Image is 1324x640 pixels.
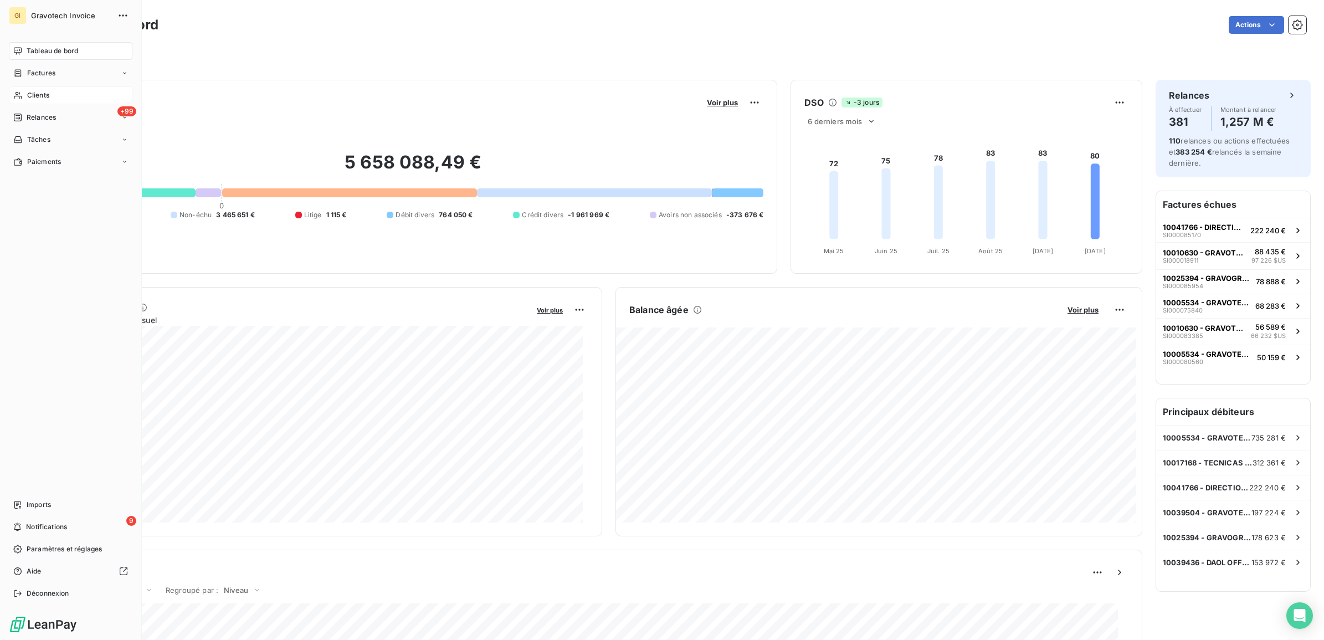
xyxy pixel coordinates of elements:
h6: Principaux débiteurs [1156,398,1310,425]
span: Débit divers [396,210,434,220]
span: Voir plus [537,306,563,314]
span: 0 [219,201,224,210]
span: -3 jours [841,98,882,107]
span: Non-échu [179,210,212,220]
tspan: [DATE] [1033,247,1054,255]
span: Regroupé par : [166,586,218,595]
button: 10005534 - GRAVOTEKNIK IC VE DIS TICARET LTD STI.SI00008056050 159 € [1156,345,1310,369]
span: 735 281 € [1251,433,1286,442]
span: 10005534 - GRAVOTEKNIK IC VE DIS TICARET LTD STI. [1163,433,1251,442]
span: relances ou actions effectuées et relancés la semaine dernière. [1169,136,1290,167]
span: 6 derniers mois [808,117,862,126]
span: Tâches [27,135,50,145]
span: Paramètres et réglages [27,544,102,554]
span: SI000075840 [1163,307,1203,314]
button: Actions [1229,16,1284,34]
span: SI000018911 [1163,257,1198,264]
span: 10010630 - GRAVOTECH LTDA [1163,324,1246,332]
span: -373 676 € [726,210,764,220]
button: 10041766 - DIRECTION DU SERVICE DE SOUTIEN DE LA FLOTTESI000085170222 240 € [1156,218,1310,242]
tspan: Juin 25 [875,247,897,255]
span: 10039504 - GRAVOTECH DANMARK ApS [1163,508,1251,517]
span: Chiffre d'affaires mensuel [63,314,529,326]
span: 222 240 € [1250,226,1286,235]
tspan: Août 25 [978,247,1003,255]
span: 153 972 € [1251,558,1286,567]
span: 3 465 651 € [216,210,255,220]
button: 10025394 - GRAVOGRAPH NORGE A/SSI00008595478 888 € [1156,269,1310,294]
button: Voir plus [704,98,741,107]
span: Déconnexion [27,588,69,598]
h6: Relances [1169,89,1209,102]
span: +99 [117,106,136,116]
span: Gravotech Invoice [31,11,111,20]
h2: 5 658 088,49 € [63,151,763,185]
span: Tableau de bord [27,46,78,56]
span: SI000080560 [1163,359,1203,365]
span: Imports [27,500,51,510]
a: Aide [9,562,132,580]
span: 9 [126,516,136,526]
span: 764 050 € [439,210,473,220]
h6: Factures échues [1156,191,1310,218]
span: Crédit divers [522,210,563,220]
img: Logo LeanPay [9,616,78,633]
span: SI000083385 [1163,332,1203,339]
span: 110 [1169,136,1181,145]
span: 10039436 - DAOL OFFICE SUPPLIES LTD [1163,558,1251,567]
div: GI [9,7,27,24]
button: 10010630 - GRAVOTECH LTDASI00001891188 435 €97 226 $US [1156,242,1310,269]
button: 10010630 - GRAVOTECH LTDASI00008338556 589 €66 232 $US [1156,318,1310,345]
span: 197 224 € [1251,508,1286,517]
span: Aide [27,566,42,576]
span: 1 115 € [326,210,347,220]
span: 66 232 $US [1251,331,1286,341]
span: Niveau [224,586,248,595]
span: 10025394 - GRAVOGRAPH NORGE A/S [1163,533,1251,542]
span: 10025394 - GRAVOGRAPH NORGE A/S [1163,274,1251,283]
h6: Balance âgée [629,303,689,316]
h6: DSO [804,96,823,109]
span: 68 283 € [1255,301,1286,310]
span: 10010630 - GRAVOTECH LTDA [1163,248,1247,257]
span: 10041766 - DIRECTION DU SERVICE DE SOUTIEN DE LA FLOTTE [1163,483,1249,492]
span: 88 435 € [1255,247,1286,256]
span: Avoirs non associés [659,210,722,220]
span: 222 240 € [1249,483,1286,492]
span: Factures [27,68,55,78]
span: -1 961 969 € [568,210,609,220]
span: Relances [27,112,56,122]
span: 10005534 - GRAVOTEKNIK IC VE DIS TICARET LTD STI. [1163,298,1251,307]
span: 312 361 € [1253,458,1286,467]
div: Open Intercom Messenger [1286,602,1313,629]
h4: 381 [1169,113,1202,131]
span: Voir plus [707,98,738,107]
span: 383 254 € [1176,147,1212,156]
span: Montant à relancer [1220,106,1277,113]
span: 56 589 € [1255,322,1286,331]
span: Paiements [27,157,61,167]
h4: 1,257 M € [1220,113,1277,131]
button: Voir plus [533,305,566,315]
tspan: Mai 25 [824,247,844,255]
tspan: [DATE] [1085,247,1106,255]
span: 78 888 € [1256,277,1286,286]
span: SI000085954 [1163,283,1203,289]
tspan: Juil. 25 [927,247,950,255]
button: Voir plus [1064,305,1102,315]
span: Notifications [26,522,67,532]
span: Litige [304,210,322,220]
span: Voir plus [1068,305,1099,314]
span: 10017168 - TECNICAS DEL GRABADO S.A. [1163,458,1253,467]
span: 97 226 $US [1251,256,1286,265]
span: 178 623 € [1251,533,1286,542]
span: Clients [27,90,49,100]
span: SI000085170 [1163,232,1201,238]
span: 10041766 - DIRECTION DU SERVICE DE SOUTIEN DE LA FLOTTE [1163,223,1246,232]
button: 10005534 - GRAVOTEKNIK IC VE DIS TICARET LTD STI.SI00007584068 283 € [1156,294,1310,318]
span: 10005534 - GRAVOTEKNIK IC VE DIS TICARET LTD STI. [1163,350,1253,359]
span: À effectuer [1169,106,1202,113]
span: 50 159 € [1257,353,1286,362]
